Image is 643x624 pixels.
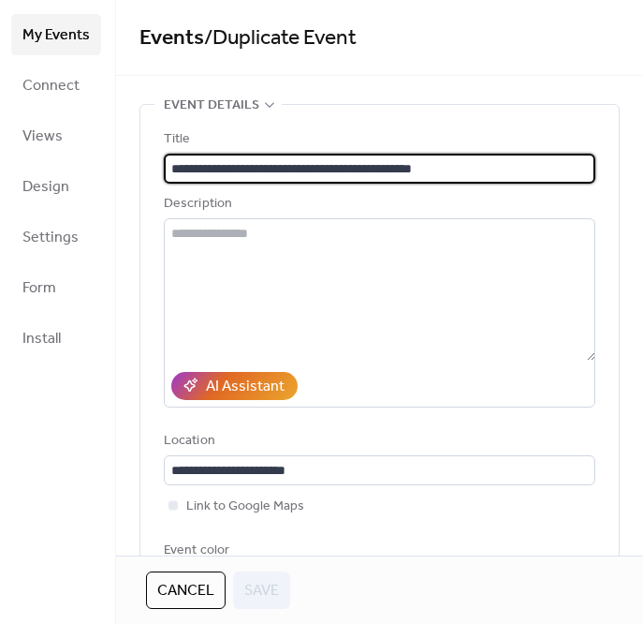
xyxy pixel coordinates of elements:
a: Connect [11,65,101,106]
span: Link to Google Maps [186,496,304,518]
span: / Duplicate Event [204,18,357,59]
span: Install [22,324,61,354]
span: Cancel [157,580,214,602]
span: Connect [22,71,80,101]
a: Views [11,115,101,156]
a: Settings [11,216,101,258]
span: Design [22,172,69,202]
div: Description [164,193,592,215]
span: Views [22,122,63,152]
div: Title [164,128,592,151]
a: Form [11,267,101,308]
button: AI Assistant [171,372,298,400]
div: Event color [164,540,314,562]
a: Design [11,166,101,207]
a: Events [139,18,204,59]
button: Cancel [146,572,226,609]
span: Form [22,274,56,304]
a: My Events [11,14,101,55]
a: Install [11,318,101,359]
div: AI Assistant [206,376,285,398]
span: My Events [22,21,90,51]
div: Location [164,430,592,453]
span: Settings [22,223,79,253]
span: Event details [164,95,259,117]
